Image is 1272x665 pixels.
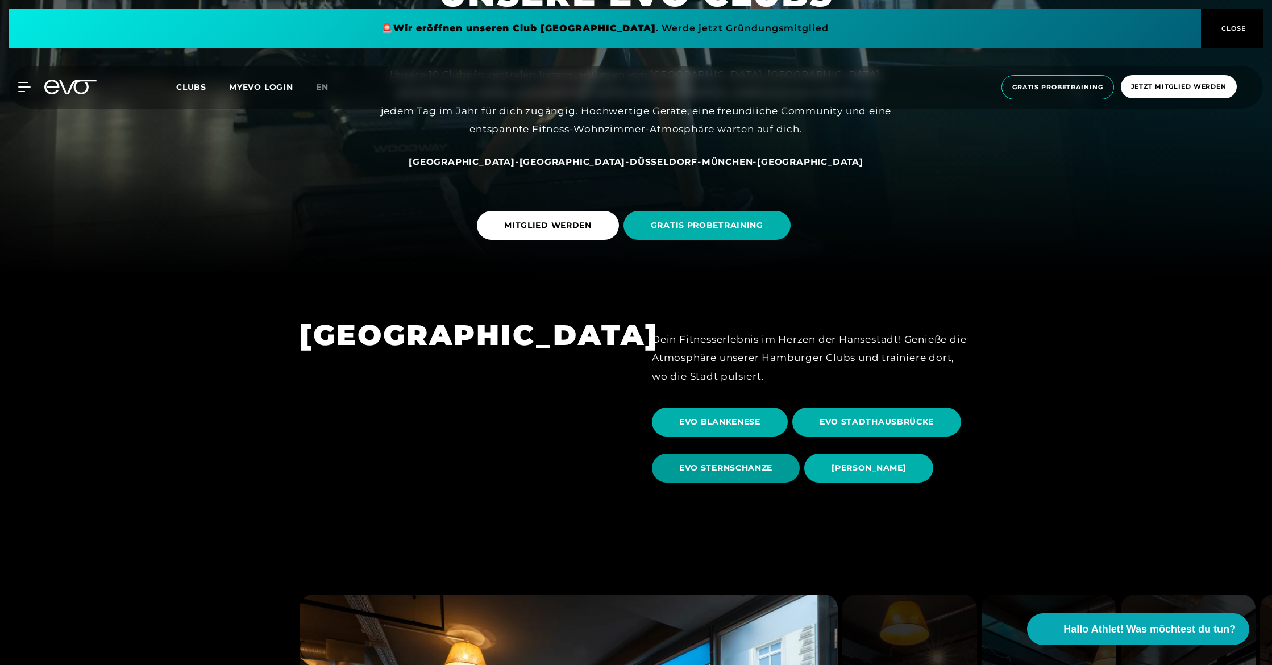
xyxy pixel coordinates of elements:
[176,81,229,92] a: Clubs
[477,202,623,248] a: MITGLIED WERDEN
[652,445,804,491] a: EVO STERNSCHANZE
[623,202,795,248] a: GRATIS PROBETRAINING
[229,82,293,92] a: MYEVO LOGIN
[519,156,626,167] a: [GEOGRAPHIC_DATA]
[1219,23,1246,34] span: CLOSE
[1063,622,1236,637] span: Hallo Athlet! Was möchtest du tun?
[316,82,329,92] span: en
[176,82,206,92] span: Clubs
[804,445,938,491] a: [PERSON_NAME]
[679,416,760,428] span: EVO BLANKENESE
[1117,75,1240,99] a: Jetzt Mitglied werden
[380,152,892,171] div: - - - -
[651,219,763,231] span: GRATIS PROBETRAINING
[630,156,697,167] a: Düsseldorf
[1027,613,1249,645] button: Hallo Athlet! Was möchtest du tun?
[504,219,592,231] span: MITGLIED WERDEN
[757,156,863,167] a: [GEOGRAPHIC_DATA]
[998,75,1117,99] a: Gratis Probetraining
[1201,9,1263,48] button: CLOSE
[652,330,972,385] div: Dein Fitnesserlebnis im Herzen der Hansestadt! Genieße die Atmosphäre unserer Hamburger Clubs und...
[1131,82,1227,92] span: Jetzt Mitglied werden
[409,156,515,167] a: [GEOGRAPHIC_DATA]
[832,462,906,474] span: [PERSON_NAME]
[679,462,772,474] span: EVO STERNSCHANZE
[300,317,620,354] h1: [GEOGRAPHIC_DATA]
[316,81,342,94] a: en
[1012,82,1103,92] span: Gratis Probetraining
[792,399,966,445] a: EVO STADTHAUSBRÜCKE
[652,399,792,445] a: EVO BLANKENESE
[702,156,753,167] a: München
[820,416,934,428] span: EVO STADTHAUSBRÜCKE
